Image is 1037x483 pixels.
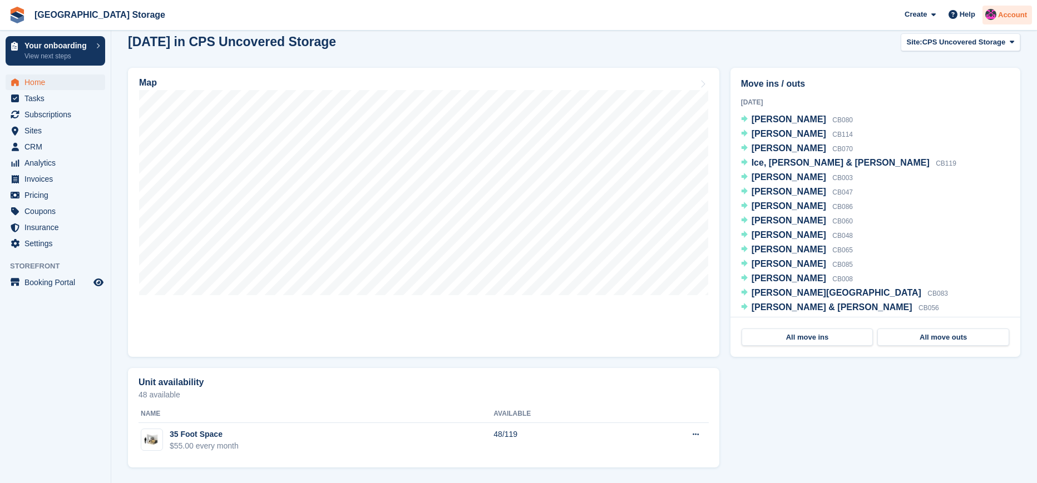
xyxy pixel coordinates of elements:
[832,232,853,240] span: CB048
[6,123,105,138] a: menu
[752,172,826,182] span: [PERSON_NAME]
[741,171,853,185] a: [PERSON_NAME] CB003
[6,275,105,290] a: menu
[24,123,91,138] span: Sites
[24,220,91,235] span: Insurance
[24,236,91,251] span: Settings
[832,116,853,124] span: CB080
[832,145,853,153] span: CB070
[6,171,105,187] a: menu
[139,78,157,88] h2: Map
[741,113,853,127] a: [PERSON_NAME] CB080
[832,131,853,138] span: CB114
[6,236,105,251] a: menu
[832,261,853,268] span: CB085
[24,203,91,219] span: Coupons
[832,217,853,225] span: CB060
[741,127,853,142] a: [PERSON_NAME] CB114
[741,97,1010,107] div: [DATE]
[960,9,975,20] span: Help
[741,272,853,286] a: [PERSON_NAME] CB008
[24,107,91,122] span: Subscriptions
[493,423,626,458] td: 48/119
[6,36,105,66] a: Your onboarding View next steps
[741,214,853,228] a: [PERSON_NAME] CB060
[6,203,105,219] a: menu
[752,259,826,268] span: [PERSON_NAME]
[6,155,105,171] a: menu
[6,220,105,235] a: menu
[6,139,105,155] a: menu
[985,9,996,20] img: Jantz Morgan
[10,261,111,272] span: Storefront
[24,74,91,90] span: Home
[741,200,853,214] a: [PERSON_NAME] CB086
[742,328,873,346] a: All move ins
[741,185,853,200] a: [PERSON_NAME] CB047
[6,107,105,122] a: menu
[741,243,853,257] a: [PERSON_NAME] CB065
[901,33,1020,52] button: Site: CPS Uncovered Storage
[24,139,91,155] span: CRM
[6,74,105,90] a: menu
[30,6,170,24] a: [GEOGRAPHIC_DATA] Storage
[752,245,826,254] span: [PERSON_NAME]
[493,405,626,423] th: Available
[128,68,719,357] a: Map
[752,288,921,297] span: [PERSON_NAME][GEOGRAPHIC_DATA]
[832,203,853,211] span: CB086
[752,143,826,153] span: [PERSON_NAME]
[128,34,336,49] h2: [DATE] in CPS Uncovered Storage
[741,315,877,330] a: [PERSON_NAME] CB044, CB045
[752,201,826,211] span: [PERSON_NAME]
[24,187,91,203] span: Pricing
[741,228,853,243] a: [PERSON_NAME] CB048
[877,328,1009,346] a: All move outs
[927,290,948,297] span: CB083
[92,276,105,289] a: Preview store
[936,160,956,167] span: CB119
[139,405,493,423] th: Name
[922,37,1006,48] span: CPS Uncovered Storage
[752,302,912,312] span: [PERSON_NAME] & [PERSON_NAME]
[24,171,91,187] span: Invoices
[752,158,930,167] span: Ice, [PERSON_NAME] & [PERSON_NAME]
[24,42,91,49] p: Your onboarding
[24,155,91,171] span: Analytics
[6,187,105,203] a: menu
[24,51,91,61] p: View next steps
[832,275,853,283] span: CB008
[741,301,939,315] a: [PERSON_NAME] & [PERSON_NAME] CB056
[741,156,956,171] a: Ice, [PERSON_NAME] & [PERSON_NAME] CB119
[170,429,239,440] div: 35 Foot Space
[24,275,91,290] span: Booking Portal
[24,91,91,106] span: Tasks
[741,257,853,272] a: [PERSON_NAME] CB085
[9,7,26,23] img: stora-icon-8386f47178a22dfd0bd8f6a31ec36ba5ce8667c1dd55bd0f319d3a0aa187defe.svg
[741,77,1010,91] h2: Move ins / outs
[752,273,826,283] span: [PERSON_NAME]
[919,304,939,312] span: CB056
[907,37,922,48] span: Site:
[6,91,105,106] a: menu
[741,286,948,301] a: [PERSON_NAME][GEOGRAPHIC_DATA] CB083
[741,142,853,156] a: [PERSON_NAME] CB070
[752,129,826,138] span: [PERSON_NAME]
[998,9,1027,21] span: Account
[752,187,826,196] span: [PERSON_NAME]
[752,114,826,124] span: [PERSON_NAME]
[832,174,853,182] span: CB003
[832,188,853,196] span: CB047
[141,432,162,448] img: 50.jpg
[139,377,204,387] h2: Unit availability
[170,440,239,452] div: $55.00 every month
[139,391,709,399] p: 48 available
[752,216,826,225] span: [PERSON_NAME]
[905,9,927,20] span: Create
[752,230,826,240] span: [PERSON_NAME]
[832,246,853,254] span: CB065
